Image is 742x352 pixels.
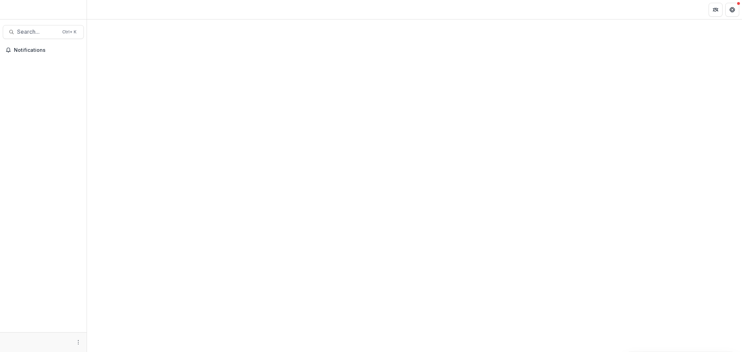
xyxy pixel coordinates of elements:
[3,25,84,39] button: Search...
[90,5,119,15] nav: breadcrumb
[14,47,81,53] span: Notifications
[74,338,82,346] button: More
[3,45,84,56] button: Notifications
[61,28,78,36] div: Ctrl + K
[17,29,58,35] span: Search...
[709,3,723,17] button: Partners
[725,3,739,17] button: Get Help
